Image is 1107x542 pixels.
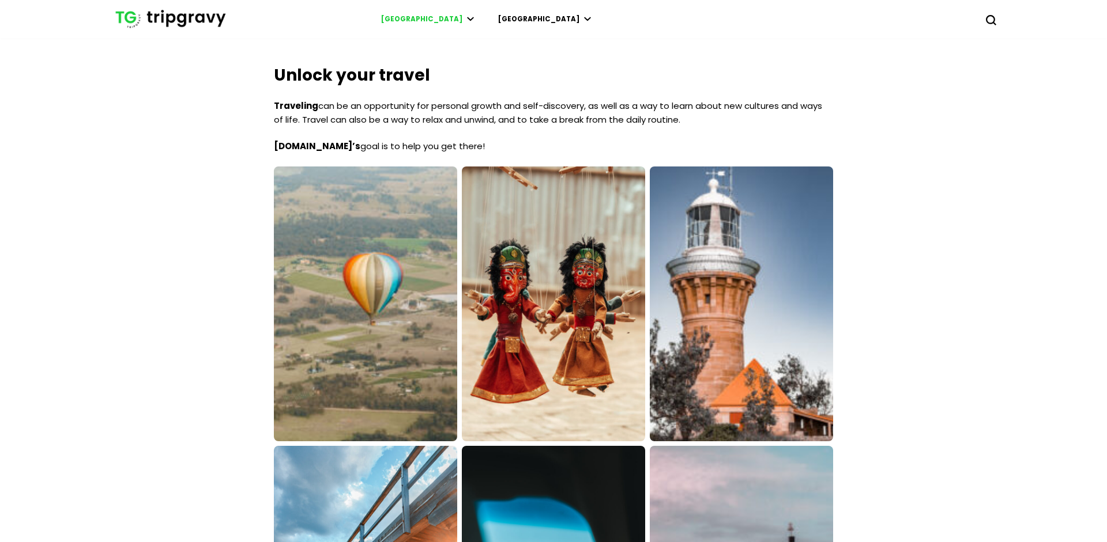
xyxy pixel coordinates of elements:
p: can be an opportunity for personal growth and self-discovery, as well as a way to learn about new... [274,99,833,127]
a: [GEOGRAPHIC_DATA] [498,14,591,24]
strong: [DOMAIN_NAME]’s [274,140,360,152]
a: [GEOGRAPHIC_DATA] [381,14,474,24]
button: search form toggle [986,15,996,25]
h2: Unlock your travel [274,65,833,85]
img: Barrenjoey Light House [650,166,833,441]
strong: Traveling [274,100,318,112]
p: goal is to help you get there! [274,139,833,153]
img: A photo of hot air balloon in Hunter Valley [274,166,457,441]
